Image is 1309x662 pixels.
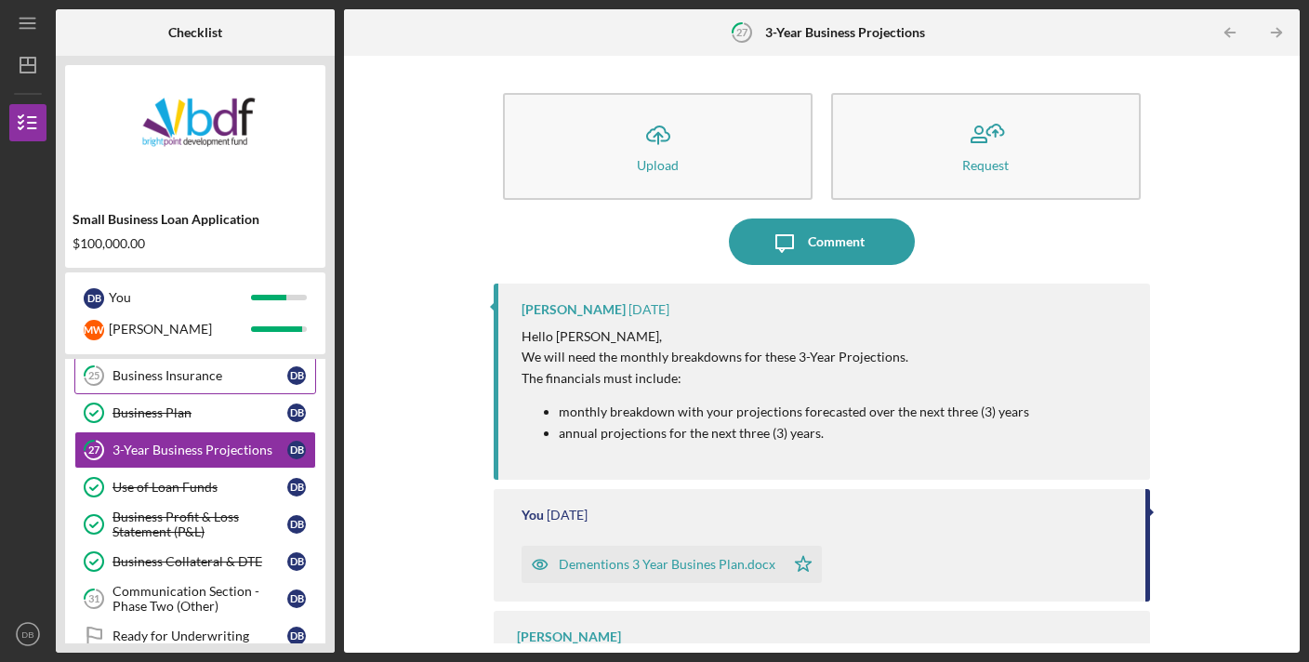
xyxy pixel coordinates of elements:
div: $100,000.00 [73,236,318,251]
div: Business Insurance [112,368,287,383]
a: 31Communication Section - Phase Two (Other)DB [74,580,316,617]
tspan: 27 [88,444,100,457]
tspan: 25 [88,370,99,382]
time: 2025-08-27 13:23 [547,508,588,523]
div: D B [84,288,104,309]
div: Comment [808,218,865,265]
div: Communication Section - Phase Two (Other) [112,584,287,614]
div: You [109,282,251,313]
div: Ready for Underwriting [112,629,287,643]
div: Business Plan [112,405,287,420]
div: Dementions 3 Year Busines Plan.docx [559,557,775,572]
text: DB [21,629,33,640]
button: Comment [729,218,915,265]
p: The financials must include: [522,368,1029,389]
div: [PERSON_NAME] [522,302,626,317]
b: 3-Year Business Projections [765,25,925,40]
a: Business PlanDB [74,394,316,431]
div: D B [287,552,306,571]
p: Hello [PERSON_NAME], [522,326,1029,347]
div: Business Collateral & DTE [112,554,287,569]
button: Upload [503,93,813,200]
div: Use of Loan Funds [112,480,287,495]
b: Checklist [168,25,222,40]
div: 3-Year Business Projections [112,443,287,457]
img: Product logo [65,74,325,186]
a: Use of Loan FundsDB [74,469,316,506]
a: 25Business InsuranceDB [74,357,316,394]
div: D B [287,627,306,645]
div: Request [962,158,1009,172]
div: [PERSON_NAME] [109,313,251,345]
div: D B [287,589,306,608]
div: D B [287,404,306,422]
p: monthly breakdown with your projections forecasted over the next three (3) years [559,402,1029,422]
div: D B [287,515,306,534]
p: annual projections for the next three (3) years. [559,423,1029,444]
div: D B [287,366,306,385]
a: Business Profit & Loss Statement (P&L)DB [74,506,316,543]
div: Business Profit & Loss Statement (P&L) [112,510,287,539]
tspan: 27 [736,26,748,38]
a: Business Collateral & DTEDB [74,543,316,580]
p: We will need the monthly breakdowns for these 3-Year Projections. [522,347,1029,367]
button: Request [831,93,1141,200]
div: [PERSON_NAME] [517,629,621,644]
div: M W [84,320,104,340]
div: Upload [637,158,679,172]
button: DB [9,616,46,653]
time: 2025-09-03 16:40 [628,302,669,317]
tspan: 31 [88,593,99,605]
button: Dementions 3 Year Busines Plan.docx [522,546,822,583]
a: 273-Year Business ProjectionsDB [74,431,316,469]
div: Small Business Loan Application [73,212,318,227]
div: D B [287,441,306,459]
div: You [522,508,544,523]
div: D B [287,478,306,496]
a: Ready for UnderwritingDB [74,617,316,655]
